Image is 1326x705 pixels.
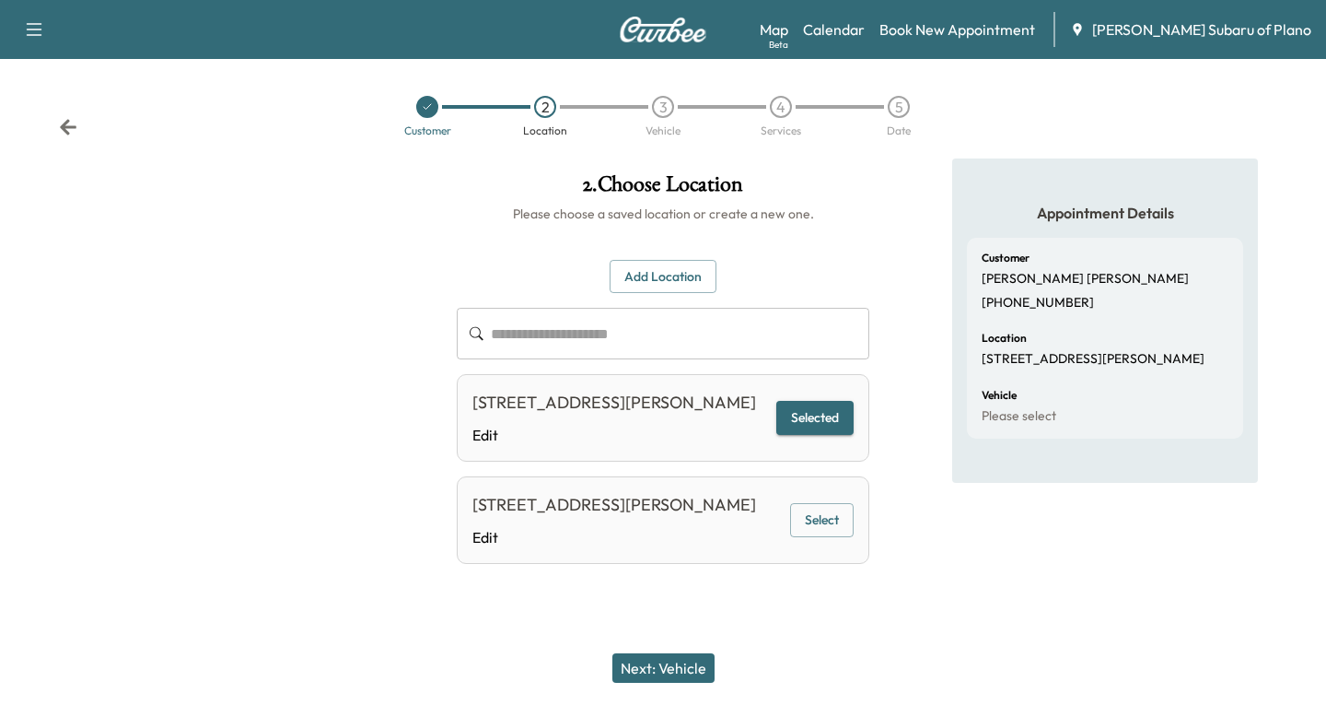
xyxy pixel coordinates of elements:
[770,96,792,118] div: 4
[610,260,716,294] button: Add Location
[982,271,1189,288] p: [PERSON_NAME] [PERSON_NAME]
[1092,18,1311,41] span: [PERSON_NAME] Subaru of Plano
[472,526,756,548] a: Edit
[457,173,869,205] h1: 2 . Choose Location
[982,408,1056,425] p: Please select
[967,203,1243,223] h5: Appointment Details
[534,96,556,118] div: 2
[760,18,788,41] a: MapBeta
[887,125,911,136] div: Date
[769,38,788,52] div: Beta
[776,401,854,435] button: Selected
[472,492,756,518] div: [STREET_ADDRESS][PERSON_NAME]
[982,390,1017,401] h6: Vehicle
[404,125,451,136] div: Customer
[472,390,756,416] div: [STREET_ADDRESS][PERSON_NAME]
[982,333,1027,344] h6: Location
[761,125,801,136] div: Services
[982,253,1029,264] h6: Customer
[652,96,674,118] div: 3
[879,18,1035,41] a: Book New Appointment
[646,125,680,136] div: Vehicle
[59,118,77,136] div: Back
[790,503,854,537] button: Select
[472,424,756,446] a: Edit
[982,351,1204,368] p: [STREET_ADDRESS][PERSON_NAME]
[523,125,567,136] div: Location
[888,96,910,118] div: 5
[619,17,707,42] img: Curbee Logo
[612,653,715,683] button: Next: Vehicle
[457,205,869,223] h6: Please choose a saved location or create a new one.
[803,18,865,41] a: Calendar
[982,295,1094,311] p: [PHONE_NUMBER]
